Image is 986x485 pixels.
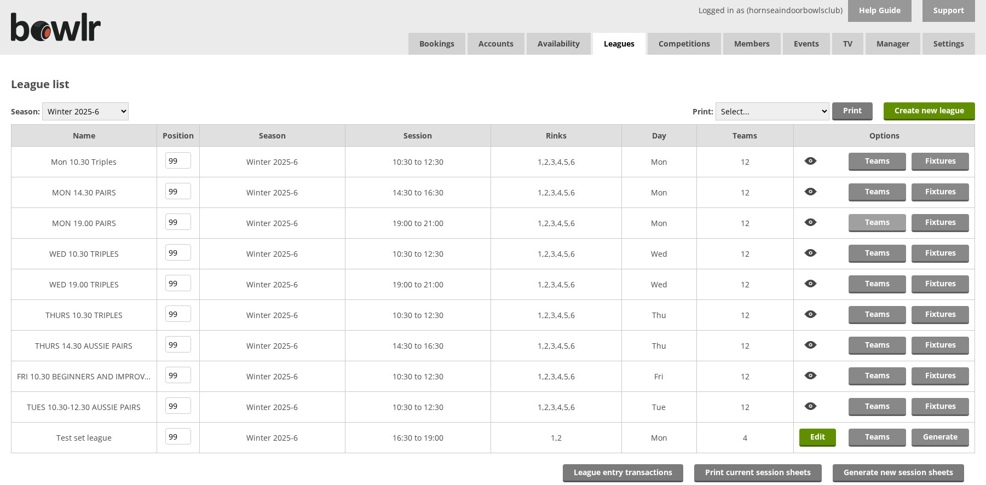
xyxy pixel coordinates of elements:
td: 1,2,3,4,5,6 [491,300,621,331]
a: Teams [849,367,906,385]
td: 12 [696,392,793,423]
a: Fixtures [912,306,969,324]
td: Winter 2025-6 [199,392,345,423]
a: Fixtures [912,337,969,355]
td: 1,2,3,4,5,6 [491,147,621,177]
td: 12 [696,208,793,239]
td: 12 [696,331,793,361]
td: THURS 14.30 AUSSIE PAIRS [11,331,157,361]
td: 1,2,3,4,5,6 [491,331,621,361]
a: Fixtures [912,275,969,293]
a: Fixtures [912,214,969,232]
span: Accounts [468,33,524,55]
td: 12 [696,269,793,300]
img: View [799,183,822,200]
span: Settings [922,33,975,55]
td: Winter 2025-6 [199,423,345,453]
img: View [799,214,822,231]
a: Fixtures [912,398,969,416]
label: Season: [11,106,40,117]
td: 12 [696,300,793,331]
h2: League list [11,77,975,91]
td: Tue [621,392,696,423]
td: 19:00 to 21:00 [345,208,491,239]
td: Winter 2025-6 [199,361,345,392]
td: WED 10.30 TRIPLES [11,239,157,269]
td: 1,2,3,4,5,6 [491,392,621,423]
a: Bookings [408,33,465,55]
a: Teams [849,337,906,355]
a: Teams [849,153,906,171]
a: Teams [849,275,906,293]
td: 12 [696,177,793,208]
a: Teams [849,245,906,263]
a: League entry transactions [563,464,683,482]
a: Create new league [884,102,975,120]
span: Manager [866,33,920,55]
td: Season [199,125,345,147]
td: 16:30 to 19:00 [345,423,491,453]
a: Fixtures [912,245,969,263]
td: Test set league [11,423,157,453]
td: Winter 2025-6 [199,300,345,331]
td: Mon [621,177,696,208]
label: Print: [693,106,713,117]
a: Teams [849,398,906,416]
td: Rinks [491,125,621,147]
td: Wed [621,269,696,300]
td: FRI 10.30 BEGINNERS AND IMPROVERS [11,361,157,392]
td: WED 19.00 TRIPLES [11,269,157,300]
td: Thu [621,331,696,361]
td: Winter 2025-6 [199,208,345,239]
td: 12 [696,361,793,392]
td: 10:30 to 12:30 [345,300,491,331]
img: View [799,153,822,170]
td: Fri [621,361,696,392]
img: View [799,245,822,262]
a: Generate [912,429,969,447]
a: Edit [799,429,836,447]
a: Availability [527,33,591,55]
td: Winter 2025-6 [199,269,345,300]
span: Members [723,33,781,55]
td: Mon [621,147,696,177]
img: View [799,306,822,323]
img: View [799,367,822,384]
td: Mon [621,208,696,239]
td: 10:30 to 12:30 [345,361,491,392]
td: 12 [696,239,793,269]
a: Fixtures [912,183,969,201]
td: Name [11,125,157,147]
a: Generate new session sheets [833,464,964,482]
a: Leagues [593,33,645,55]
a: Teams [849,429,906,447]
span: TV [832,33,863,55]
img: View [799,275,822,292]
a: Events [783,33,830,55]
td: Day [621,125,696,147]
td: Position [157,125,199,147]
a: Fixtures [912,153,969,171]
td: 12 [696,147,793,177]
td: MON 14.30 PAIRS [11,177,157,208]
td: Mon [621,423,696,453]
td: 10:30 to 12:30 [345,392,491,423]
img: View [799,337,822,354]
td: 10:30 to 12:30 [345,239,491,269]
a: Fixtures [912,367,969,385]
td: Thu [621,300,696,331]
a: Teams [849,183,906,201]
td: 1,2,3,4,5,6 [491,361,621,392]
td: Options [794,125,975,147]
td: 14:30 to 16:30 [345,177,491,208]
a: Teams [849,306,906,324]
td: 14:30 to 16:30 [345,331,491,361]
td: 10:30 to 12:30 [345,147,491,177]
a: Print current session sheets [694,464,822,482]
td: 1,2,3,4,5,6 [491,239,621,269]
td: 4 [696,423,793,453]
td: TUES 10.30-12.30 AUSSIE PAIRS [11,392,157,423]
td: 1,2,3,4,5,6 [491,269,621,300]
img: View [799,398,822,415]
td: THURS 10.30 TRIPLES [11,300,157,331]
